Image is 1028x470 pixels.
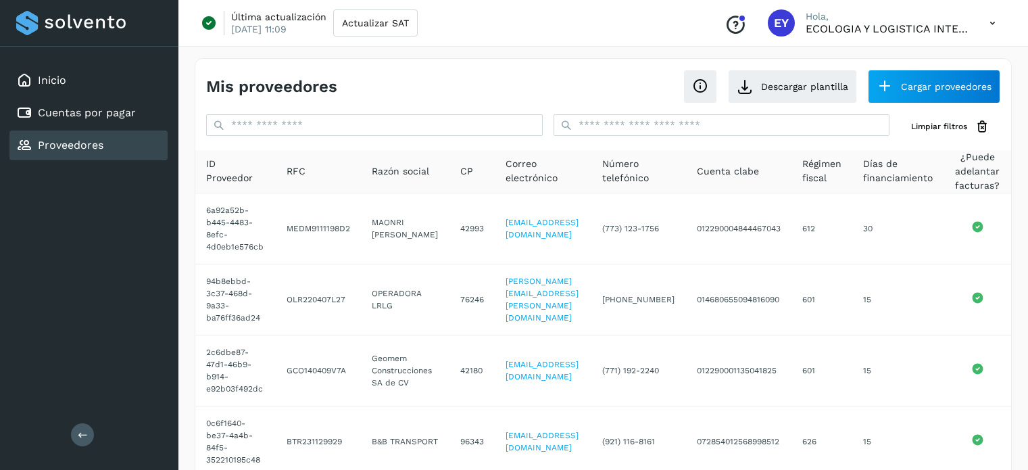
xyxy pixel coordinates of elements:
[372,164,429,179] span: Razón social
[195,264,276,335] td: 94b8ebbd-3c37-468d-9a33-ba76ff36ad24
[955,150,1000,193] span: ¿Puede adelantar facturas?
[602,437,655,446] span: (921) 116-8161
[686,335,791,406] td: 012290001135041825
[852,264,944,335] td: 15
[449,264,495,335] td: 76246
[900,114,1000,139] button: Limpiar filtros
[868,70,1000,103] button: Cargar proveedores
[333,9,418,37] button: Actualizar SAT
[728,70,857,103] button: Descargar plantilla
[852,193,944,264] td: 30
[506,277,579,323] a: [PERSON_NAME][EMAIL_ADDRESS][PERSON_NAME][DOMAIN_NAME]
[449,335,495,406] td: 42180
[852,335,944,406] td: 15
[231,23,287,35] p: [DATE] 11:09
[195,193,276,264] td: 6a92a52b-b445-4483-8efc-4d0eb1e576cb
[361,335,450,406] td: Geomem Construcciones SA de CV
[38,74,66,87] a: Inicio
[602,224,659,233] span: (773) 123-1756
[863,157,933,185] span: Días de financiamiento
[9,66,168,95] div: Inicio
[276,264,361,335] td: OLR220407L27
[506,360,579,381] a: [EMAIL_ADDRESS][DOMAIN_NAME]
[791,264,852,335] td: 601
[791,193,852,264] td: 612
[342,18,409,28] span: Actualizar SAT
[287,164,305,179] span: RFC
[686,193,791,264] td: 012290004844467043
[361,264,450,335] td: OPERADORA LRLG
[802,157,841,185] span: Régimen fiscal
[276,335,361,406] td: GCO140409V7A
[460,164,473,179] span: CP
[602,366,659,375] span: (771) 192-2240
[206,157,265,185] span: ID Proveedor
[9,131,168,160] div: Proveedores
[806,22,968,35] p: ECOLOGIA Y LOGISTICA INTEGRAL SA DE CV
[38,139,103,151] a: Proveedores
[911,120,967,133] span: Limpiar filtros
[506,157,581,185] span: Correo electrónico
[276,193,361,264] td: MEDM9111198D2
[206,77,337,97] h4: Mis proveedores
[361,193,450,264] td: MAONRI [PERSON_NAME]
[686,264,791,335] td: 014680655094816090
[602,295,675,304] span: [PHONE_NUMBER]
[195,335,276,406] td: 2c6dbe87-47d1-46b9-b914-e92b03f492dc
[9,98,168,128] div: Cuentas por pagar
[506,431,579,452] a: [EMAIL_ADDRESS][DOMAIN_NAME]
[506,218,579,239] a: [EMAIL_ADDRESS][DOMAIN_NAME]
[602,157,675,185] span: Número telefónico
[697,164,759,179] span: Cuenta clabe
[791,335,852,406] td: 601
[806,11,968,22] p: Hola,
[449,193,495,264] td: 42993
[231,11,326,23] p: Última actualización
[38,106,136,119] a: Cuentas por pagar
